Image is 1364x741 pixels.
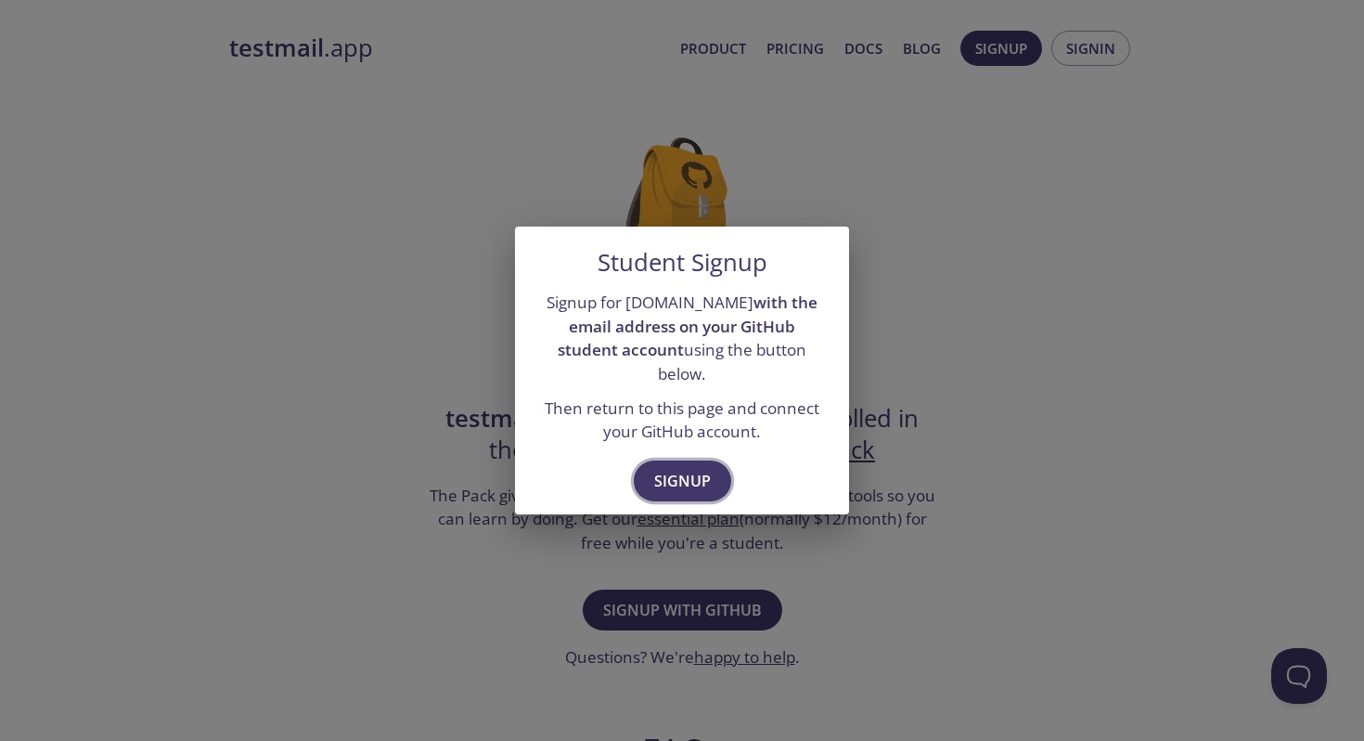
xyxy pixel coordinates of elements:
p: Signup for [DOMAIN_NAME] using the button below. [537,291,827,386]
p: Then return to this page and connect your GitHub account. [537,396,827,444]
button: Signup [634,461,731,501]
h5: Student Signup [598,249,767,277]
strong: with the email address on your GitHub student account [558,292,817,360]
span: Signup [654,468,711,494]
